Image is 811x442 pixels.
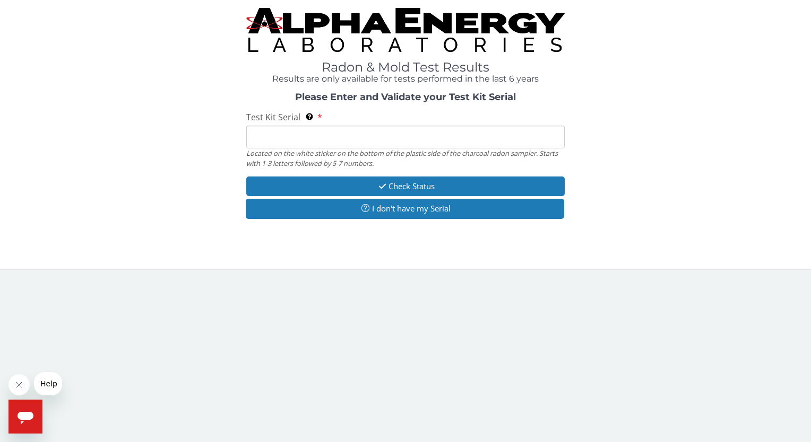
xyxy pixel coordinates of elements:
iframe: Message from company [34,372,62,395]
div: Located on the white sticker on the bottom of the plastic side of the charcoal radon sampler. Sta... [246,148,564,168]
strong: Please Enter and Validate your Test Kit Serial [295,91,516,103]
iframe: Button to launch messaging window [8,400,42,434]
h4: Results are only available for tests performed in the last 6 years [246,74,564,84]
button: I don't have my Serial [246,199,564,218]
iframe: Close message [8,374,30,395]
h1: Radon & Mold Test Results [246,60,564,74]
span: Test Kit Serial [246,111,300,123]
button: Check Status [246,176,564,196]
img: TightCrop.jpg [246,8,564,52]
